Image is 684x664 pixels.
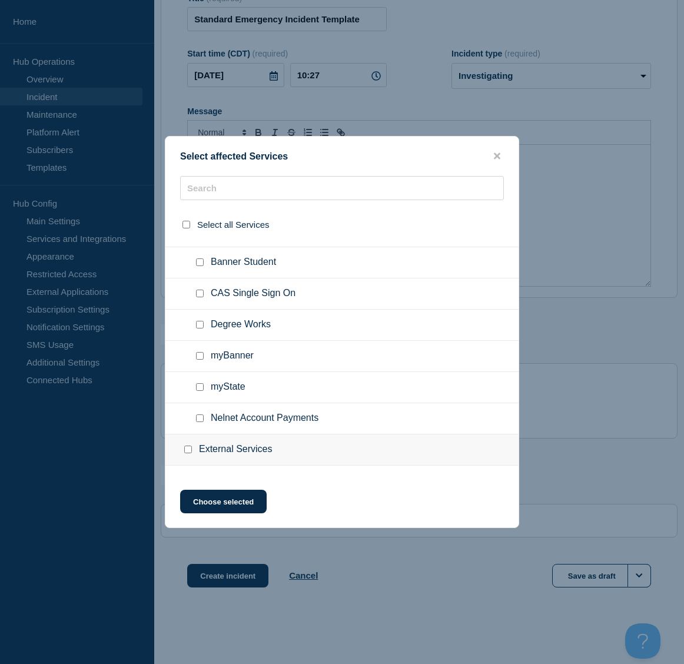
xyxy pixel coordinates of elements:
span: myState [211,381,245,393]
span: Select all Services [197,220,270,230]
input: select all checkbox [182,221,190,228]
input: External Services checkbox [184,446,192,453]
div: Select affected Services [165,151,519,162]
button: close button [490,151,504,162]
button: Choose selected [180,490,267,513]
input: myState checkbox [196,383,204,391]
span: Banner Student [211,257,276,268]
span: CAS Single Sign On [211,288,295,300]
span: Nelnet Account Payments [211,413,318,424]
input: Banner Student checkbox [196,258,204,266]
div: External Services [165,434,519,466]
input: CAS Single Sign On checkbox [196,290,204,297]
input: Degree Works checkbox [196,321,204,328]
input: myBanner checkbox [196,352,204,360]
input: Nelnet Account Payments checkbox [196,414,204,422]
span: Degree Works [211,319,271,331]
span: myBanner [211,350,254,362]
input: Search [180,176,504,200]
